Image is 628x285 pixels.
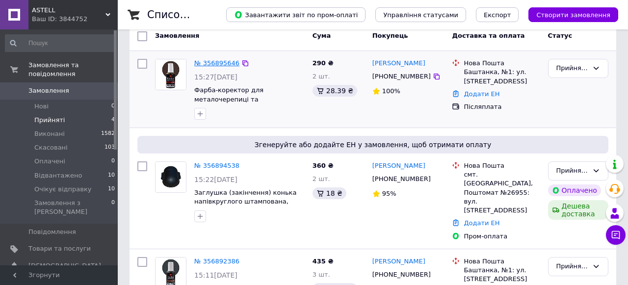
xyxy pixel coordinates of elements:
div: Баштанка, №1: ул. [STREET_ADDRESS] [464,266,540,284]
span: [DEMOGRAPHIC_DATA] [28,261,101,270]
span: ASTELL [32,6,105,15]
img: Фото товару [156,162,186,192]
div: Прийнято [556,63,588,74]
a: Фарба-коректор для металочерепиці та профнастилу Lugger 22 мл, RAL 8017 коричнева [194,86,301,121]
a: Додати ЕН [464,219,499,227]
img: Фото товару [156,59,186,90]
span: Виконані [34,130,65,138]
span: Очікує відправку [34,185,92,194]
span: 15:11[DATE] [194,271,237,279]
div: Баштанка, №1: ул. [STREET_ADDRESS] [464,68,540,85]
a: Заглушка (закінчення) конька напівкруглого штампована, матова RAL 9005 чорний [194,189,296,214]
button: Створити замовлення [528,7,618,22]
span: Скасовані [34,143,68,152]
span: Покупець [372,32,408,39]
button: Чат з покупцем [606,225,626,245]
span: Статус [548,32,573,39]
button: Завантажити звіт по пром-оплаті [226,7,366,22]
div: [PHONE_NUMBER] [370,268,433,281]
span: Товари та послуги [28,244,91,253]
span: Замовлення [28,86,69,95]
span: 0 [111,199,115,216]
div: Дешева доставка [548,200,608,220]
div: Прийнято [556,166,588,176]
span: 15:27[DATE] [194,73,237,81]
span: 1582 [101,130,115,138]
div: Післяплата [464,103,540,111]
div: Оплачено [548,184,601,196]
h1: Список замовлень [147,9,247,21]
a: № 356895646 [194,59,239,67]
div: Нова Пошта [464,161,540,170]
span: Згенеруйте або додайте ЕН у замовлення, щоб отримати оплату [141,140,604,150]
span: Створити замовлення [536,11,610,19]
div: 28.39 ₴ [313,85,357,97]
a: № 356892386 [194,258,239,265]
span: Управління статусами [383,11,458,19]
span: Доставка та оплата [452,32,524,39]
a: [PERSON_NAME] [372,257,425,266]
span: 2 шт. [313,175,330,182]
span: 290 ₴ [313,59,334,67]
div: [PHONE_NUMBER] [370,173,433,185]
div: [PHONE_NUMBER] [370,70,433,83]
span: Замовлення та повідомлення [28,61,118,78]
div: Нова Пошта [464,257,540,266]
span: 2 шт. [313,73,330,80]
span: 10 [108,185,115,194]
span: 435 ₴ [313,258,334,265]
span: 95% [382,190,396,197]
a: [PERSON_NAME] [372,59,425,68]
span: 3 шт. [313,271,330,278]
span: 10 [108,171,115,180]
span: 360 ₴ [313,162,334,169]
input: Пошук [5,34,116,52]
div: Нова Пошта [464,59,540,68]
span: 100% [382,87,400,95]
span: 0 [111,102,115,111]
div: Прийнято [556,261,588,272]
div: Пром-оплата [464,232,540,241]
span: Повідомлення [28,228,76,236]
span: 4 [111,116,115,125]
span: Нові [34,102,49,111]
span: 15:22[DATE] [194,176,237,183]
span: Оплачені [34,157,65,166]
span: Замовлення з [PERSON_NAME] [34,199,111,216]
a: Фото товару [155,161,186,193]
a: Додати ЕН [464,90,499,98]
span: Експорт [484,11,511,19]
button: Управління статусами [375,7,466,22]
div: 18 ₴ [313,187,346,199]
a: [PERSON_NAME] [372,161,425,171]
a: Створити замовлення [519,11,618,18]
span: Відвантажено [34,171,82,180]
span: 103 [105,143,115,152]
div: Ваш ID: 3844752 [32,15,118,24]
div: смт. [GEOGRAPHIC_DATA], Поштомат №26955: вул. [STREET_ADDRESS] [464,170,540,215]
button: Експорт [476,7,519,22]
span: Завантажити звіт по пром-оплаті [234,10,358,19]
a: № 356894538 [194,162,239,169]
span: Прийняті [34,116,65,125]
span: 0 [111,157,115,166]
span: Замовлення [155,32,199,39]
span: Cума [313,32,331,39]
